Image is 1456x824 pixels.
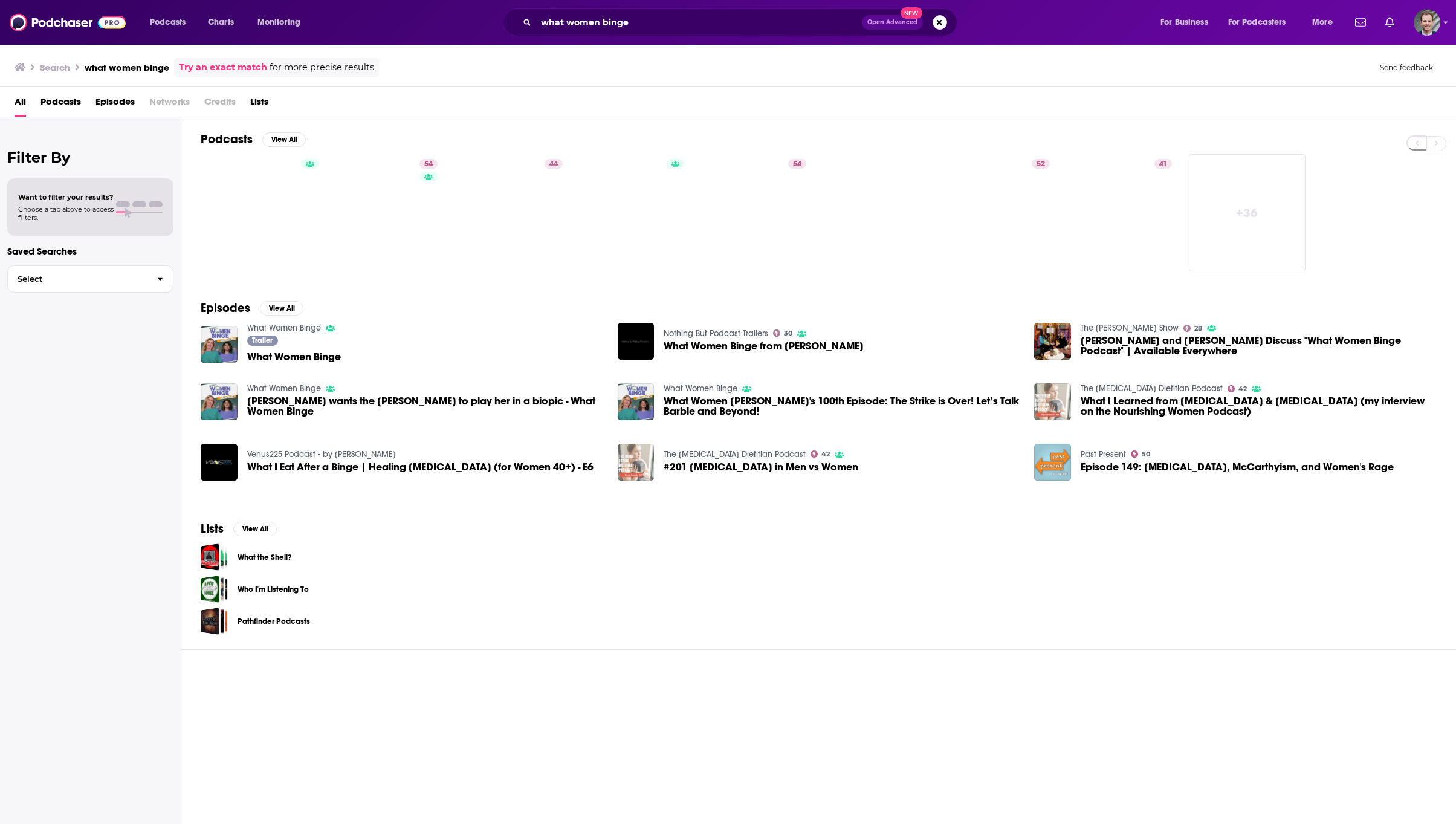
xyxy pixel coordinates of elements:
p: Saved Searches [7,245,173,257]
span: What I Eat After a Binge | Healing [MEDICAL_DATA] (for Women 40+) - E6 [247,462,594,472]
h3: what women binge [85,62,169,73]
a: 44 [450,154,568,271]
h2: Filter By [7,149,173,166]
span: New [901,7,922,19]
button: View All [233,522,277,536]
a: PodcastsView All [201,132,306,147]
input: Search podcasts, credits, & more... [536,13,862,32]
button: open menu [141,13,201,32]
button: open menu [1152,13,1223,32]
a: EpisodesView All [201,300,303,316]
a: The Binge Eating Dietitian Podcast [664,449,806,459]
a: 44 [545,159,563,169]
span: All [15,92,26,117]
a: Try an exact match [179,60,267,74]
img: Melissa Joan Hart and Amanda Lee Discuss "What Women Binge Podcast" | Available Everywhere [1034,323,1071,360]
img: What Women Binge [201,326,238,363]
span: What Women Binge from [PERSON_NAME] [664,341,864,351]
span: What Women [PERSON_NAME]'s 100th Episode: The Strike is Over! Let’s Talk Barbie and Beyond! [664,396,1020,417]
span: 28 [1194,326,1202,331]
span: 42 [1238,386,1247,392]
a: What the Shell? [238,551,291,564]
img: #201 Binge Eating in Men vs Women [618,444,655,481]
a: 54 [788,159,806,169]
span: Monitoring [257,14,300,31]
a: 54 [694,154,811,271]
span: For Podcasters [1228,14,1286,31]
a: What I Learned from Binge Eating & Amenorrhea (my interview on the Nourishing Women Podcast) [1081,396,1437,417]
button: open menu [1304,13,1348,32]
span: Episode 149: [MEDICAL_DATA], McCarthyism, and Women's Rage [1081,462,1394,472]
span: #201 [MEDICAL_DATA] in Men vs Women [664,462,858,472]
a: Podcasts [40,92,81,117]
span: 44 [549,158,558,170]
button: Show profile menu [1414,9,1440,36]
span: Lists [250,92,268,117]
span: Who I'm Listening To [201,576,228,603]
a: 52 [1032,159,1050,169]
img: What I Eat After a Binge | Healing Binge Eating (for Women 40+) - E6 [201,444,238,481]
button: open menu [1220,13,1304,32]
a: What I Learned from Binge Eating & Amenorrhea (my interview on the Nourishing Women Podcast) [1034,383,1071,420]
a: Nothing But Podcast Trailers [664,328,768,339]
a: The Binge Eating Dietitian Podcast [1081,383,1223,394]
span: Credits [204,92,236,117]
a: Pathfinder Podcasts [238,615,310,628]
img: What Women Binge from Melissa Joan Hart [618,323,655,360]
a: 28 [1183,325,1202,332]
span: Pathfinder Podcasts [201,608,228,635]
img: Episode 149: Binge Drinking, McCarthyism, and Women's Rage [1034,444,1071,481]
span: [PERSON_NAME] wants the [PERSON_NAME] to play her in a biopic - What Women Binge [247,396,603,417]
span: for more precise results [270,60,374,74]
a: 50 [1131,450,1150,458]
span: For Business [1160,14,1208,31]
a: 42 [1228,385,1247,392]
a: What Women Binge from Melissa Joan Hart [664,341,864,351]
span: What I Learned from [MEDICAL_DATA] & [MEDICAL_DATA] (my interview on the Nourishing Women Podcast) [1081,396,1437,417]
span: 42 [821,452,830,457]
a: What Women Binge's 100th Episode: The Strike is Over! Let’s Talk Barbie and Beyond! [664,396,1020,417]
a: 30 [773,329,792,337]
span: What Women Binge [247,352,341,362]
a: The Brett Allan Show [1081,323,1179,333]
a: Melissa Joan Hart and Amanda Lee Discuss "What Women Binge Podcast" | Available Everywhere [1081,336,1437,356]
a: 54 [329,154,446,271]
img: What Women Binge's 100th Episode: The Strike is Over! Let’s Talk Barbie and Beyond! [618,383,655,420]
span: Trailer [252,337,273,344]
span: Logged in as kwerderman [1414,9,1440,36]
a: 54 [419,159,438,169]
a: What Women Binge [664,383,737,394]
a: 52 [937,154,1055,271]
button: View All [262,132,306,147]
span: 50 [1142,452,1150,457]
a: 42 [811,450,830,458]
img: User Profile [1414,9,1440,36]
span: 41 [1159,158,1167,170]
a: Show notifications dropdown [1350,12,1371,33]
img: Podchaser - Follow, Share and Rate Podcasts [10,11,126,34]
span: Podcasts [150,14,186,31]
a: What I Eat After a Binge | Healing Binge Eating (for Women 40+) - E6 [247,462,594,472]
h2: Episodes [201,300,250,316]
a: Episodes [95,92,135,117]
a: What Women Binge [247,383,321,394]
a: +36 [1189,154,1306,271]
button: Open AdvancedNew [862,15,923,30]
a: Past Present [1081,449,1126,459]
button: Send feedback [1376,62,1437,73]
a: Show notifications dropdown [1380,12,1399,33]
span: More [1312,14,1333,31]
img: Candice King wants the Olsen Twins to play her in a biopic - What Women Binge [201,383,238,420]
div: Search podcasts, credits, & more... [514,8,969,36]
a: Charts [200,13,241,32]
a: ListsView All [201,521,277,536]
